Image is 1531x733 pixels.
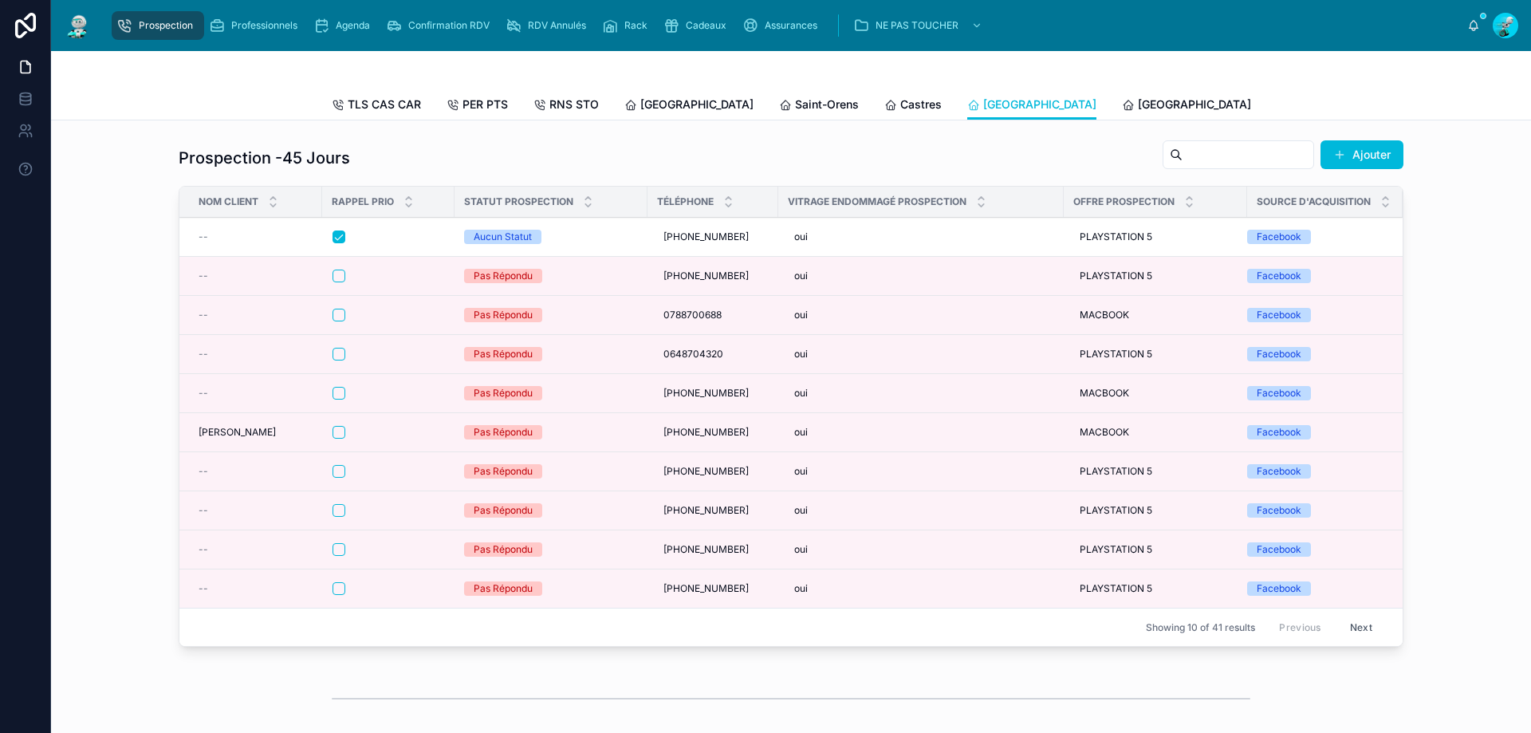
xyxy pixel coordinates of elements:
a: oui [788,263,1054,289]
a: Facebook [1247,464,1383,479]
a: TLS CAS CAR [332,90,421,122]
span: PLAYSTATION 5 [1080,582,1152,595]
span: PLAYSTATION 5 [1080,465,1152,478]
a: Facebook [1247,542,1383,557]
a: [PHONE_NUMBER] [657,420,769,445]
a: Aucun Statut [464,230,638,244]
a: -- [199,465,313,478]
div: Pas Répondu [474,347,533,361]
span: Showing 10 of 41 results [1146,621,1255,634]
div: Facebook [1257,347,1301,361]
a: [PHONE_NUMBER] [657,537,769,562]
span: PLAYSTATION 5 [1080,543,1152,556]
div: Facebook [1257,269,1301,283]
span: Saint-Orens [795,97,859,112]
span: -- [199,387,208,400]
a: PLAYSTATION 5 [1073,576,1238,601]
span: TLS CAS CAR [348,97,421,112]
a: [PERSON_NAME] [199,426,313,439]
span: Cadeaux [686,19,726,32]
a: oui [788,420,1054,445]
a: Pas Répondu [464,503,638,518]
a: oui [788,537,1054,562]
a: -- [199,348,313,361]
span: [PHONE_NUMBER] [663,465,749,478]
div: Pas Répondu [474,308,533,322]
a: Castres [884,90,942,122]
a: PLAYSTATION 5 [1073,263,1238,289]
span: 0648704320 [663,348,723,361]
span: [PERSON_NAME] [199,426,276,439]
span: PLAYSTATION 5 [1080,231,1152,243]
span: MACBOOK [1080,387,1129,400]
div: Facebook [1257,464,1301,479]
a: 0648704320 [657,341,769,367]
span: -- [199,309,208,321]
img: App logo [64,13,92,38]
span: [PHONE_NUMBER] [663,270,749,282]
span: PLAYSTATION 5 [1080,348,1152,361]
a: [GEOGRAPHIC_DATA] [1122,90,1251,122]
span: -- [199,582,208,595]
span: oui [794,426,808,439]
a: Pas Répondu [464,347,638,361]
span: [GEOGRAPHIC_DATA] [640,97,754,112]
div: Pas Répondu [474,386,533,400]
span: Assurances [765,19,817,32]
span: RDV Annulés [528,19,586,32]
span: oui [794,348,808,361]
span: oui [794,309,808,321]
div: Facebook [1257,581,1301,596]
a: PER PTS [447,90,508,122]
div: Aucun Statut [474,230,532,244]
span: [GEOGRAPHIC_DATA] [983,97,1096,112]
a: RDV Annulés [501,11,597,40]
a: Facebook [1247,347,1383,361]
a: Facebook [1247,386,1383,400]
span: oui [794,270,808,282]
span: Téléphone [657,195,714,208]
a: Facebook [1247,308,1383,322]
a: PLAYSTATION 5 [1073,341,1238,367]
a: Facebook [1247,503,1383,518]
h1: Prospection -45 Jours [179,147,350,169]
a: Facebook [1247,581,1383,596]
a: [PHONE_NUMBER] [657,459,769,484]
a: -- [199,582,313,595]
a: [PHONE_NUMBER] [657,576,769,601]
a: PLAYSTATION 5 [1073,537,1238,562]
a: MACBOOK [1073,420,1238,445]
span: Prospection [139,19,193,32]
span: [PHONE_NUMBER] [663,582,749,595]
a: MACBOOK [1073,302,1238,328]
a: oui [788,380,1054,406]
a: -- [199,387,313,400]
span: PLAYSTATION 5 [1080,504,1152,517]
button: Ajouter [1320,140,1403,169]
a: [PHONE_NUMBER] [657,224,769,250]
div: Facebook [1257,542,1301,557]
a: PLAYSTATION 5 [1073,498,1238,523]
a: Pas Répondu [464,542,638,557]
span: Statut Prospection [464,195,573,208]
a: Cadeaux [659,11,738,40]
a: oui [788,341,1054,367]
a: Facebook [1247,425,1383,439]
span: oui [794,465,808,478]
div: Pas Répondu [474,269,533,283]
span: [PHONE_NUMBER] [663,504,749,517]
span: -- [199,504,208,517]
span: Professionnels [231,19,297,32]
div: Facebook [1257,503,1301,518]
span: Nom Client [199,195,258,208]
span: PLAYSTATION 5 [1080,270,1152,282]
span: RNS STO [549,97,599,112]
div: Facebook [1257,386,1301,400]
div: Pas Répondu [474,542,533,557]
a: Professionnels [204,11,309,40]
span: -- [199,465,208,478]
a: RNS STO [533,90,599,122]
a: Pas Répondu [464,464,638,479]
span: Confirmation RDV [408,19,490,32]
a: [GEOGRAPHIC_DATA] [624,90,754,122]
